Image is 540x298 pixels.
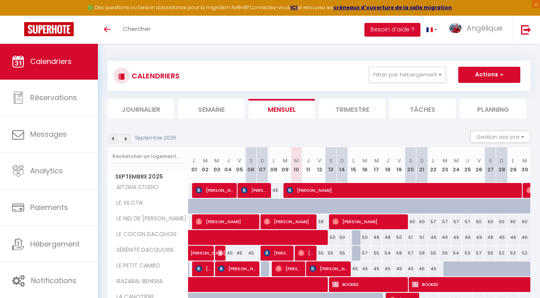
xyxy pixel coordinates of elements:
[462,246,473,261] div: 53
[306,157,310,164] abbr: J
[109,199,145,208] span: LE XILOTIK
[190,241,228,257] span: [PERSON_NAME]
[462,147,473,183] th: 25
[290,4,298,11] a: ICI
[496,230,507,245] div: 45
[188,246,200,261] a: [PERSON_NAME]
[275,261,302,276] span: [PERSON_NAME]
[178,99,244,119] li: Semaine
[428,230,439,245] div: 49
[439,214,450,229] div: 57
[507,214,519,229] div: 60
[123,25,151,33] span: Chercher
[485,147,496,183] th: 27
[30,239,80,249] span: Hébergement
[340,157,344,164] abbr: D
[319,99,385,119] li: Trimestre
[405,147,416,183] th: 20
[428,246,439,261] div: 55
[193,157,195,164] abbr: L
[200,147,211,183] th: 02
[405,214,416,229] div: 60
[473,246,484,261] div: 57
[332,277,403,292] span: BOOKED
[227,157,230,164] abbr: J
[466,157,469,164] abbr: J
[439,246,450,261] div: 56
[214,157,219,164] abbr: M
[382,261,393,276] div: 45
[454,157,459,164] abbr: M
[428,261,439,276] div: 45
[359,246,370,261] div: 57
[362,157,367,164] abbr: M
[329,157,333,164] abbr: S
[416,261,428,276] div: 45
[519,230,530,245] div: 46
[291,147,302,183] th: 10
[337,246,348,261] div: 55
[31,275,77,286] span: Notifications
[460,99,526,119] li: Planning
[332,214,403,229] span: [PERSON_NAME]
[203,157,208,164] abbr: M
[507,147,519,183] th: 29
[449,23,461,33] img: ...
[352,157,355,164] abbr: L
[507,230,519,245] div: 46
[432,157,434,164] abbr: L
[428,214,439,229] div: 57
[108,99,174,119] li: Journalier
[188,147,200,183] th: 01
[369,67,446,83] button: Filtrer par hébergement
[485,246,496,261] div: 55
[109,214,188,223] span: LE NID DE [PERSON_NAME]
[298,245,313,261] span: [PERSON_NAME]
[196,261,211,276] span: [PERSON_NAME]
[325,147,336,183] th: 13
[500,157,504,164] abbr: D
[420,157,424,164] abbr: D
[287,183,516,198] span: [PERSON_NAME]
[467,23,503,33] span: Angélique
[248,99,315,119] li: Mensuel
[507,246,519,261] div: 53
[30,166,63,176] span: Analytics
[389,99,456,119] li: Tâches
[416,230,428,245] div: 51
[264,214,312,229] span: [PERSON_NAME]
[458,67,520,83] button: Actions
[359,147,370,183] th: 16
[409,157,412,164] abbr: S
[245,147,257,183] th: 06
[109,277,165,286] span: IRAZABAL BEHERIA
[386,157,389,164] abbr: J
[371,246,382,261] div: 55
[249,157,253,164] abbr: S
[470,131,530,143] button: Gestion des prix
[211,147,222,183] th: 03
[473,147,484,183] th: 26
[268,183,279,198] div: 45
[333,4,452,11] strong: créneaux d'ouverture de la salle migration
[348,261,359,276] div: 45
[519,246,530,261] div: 52
[428,147,439,183] th: 22
[238,157,241,164] abbr: V
[302,147,314,183] th: 11
[488,157,492,164] abbr: S
[519,214,530,229] div: 60
[397,157,401,164] abbr: V
[135,134,176,142] p: Septembre 2025
[234,147,245,183] th: 05
[477,157,481,164] abbr: V
[294,157,299,164] abbr: M
[416,147,428,183] th: 21
[109,261,162,270] span: LE PETIT CAMBO
[371,261,382,276] div: 45
[130,67,180,85] h3: CALENDRIERS
[109,230,179,239] span: LE COCON DACQUOIS
[382,246,393,261] div: 54
[439,230,450,245] div: 49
